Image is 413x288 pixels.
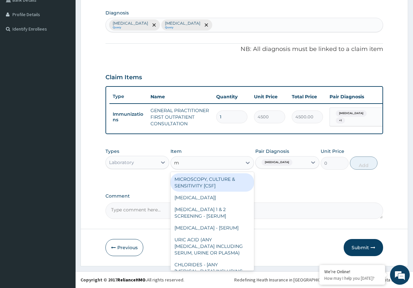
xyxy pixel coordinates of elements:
span: remove selection option [203,22,209,28]
label: Item [171,148,182,155]
button: Previous [105,239,143,256]
p: How may I help you today? [324,276,380,281]
label: Comment [105,193,383,199]
p: NB: All diagnosis must be linked to a claim item [105,45,383,54]
div: CHLORIDES - [ANY [MEDICAL_DATA] INCLUDING SERUM, URINE OR PLASMA] [171,259,254,284]
a: RelianceHMO [117,277,146,283]
button: Submit [344,239,383,256]
div: Laboratory [109,159,134,166]
div: [MEDICAL_DATA] 1 & 2 SCREENING - [SERUM] [171,204,254,222]
th: Name [147,90,213,103]
td: GENERAL PRACTITIONER FIRST OUTPATIENT CONSULTATION [147,104,213,130]
span: remove selection option [151,22,157,28]
label: Unit Price [321,148,344,155]
div: Chat with us now [34,37,110,45]
p: [MEDICAL_DATA] [165,21,200,26]
div: Minimize live chat window [108,3,124,19]
button: Add [350,156,378,170]
strong: Copyright © 2017 . [80,277,147,283]
textarea: Type your message and hit 'Enter' [3,180,125,203]
th: Type [109,90,147,103]
div: We're Online! [324,269,380,275]
img: d_794563401_company_1708531726252_794563401 [12,33,27,49]
div: Redefining Heath Insurance in [GEOGRAPHIC_DATA] using Telemedicine and Data Science! [234,276,408,283]
div: URIC ACID (ANY [MEDICAL_DATA] INCLUDING SERUM, URINE OR PLASMA) [171,234,254,259]
div: [MEDICAL_DATA] - [SERUM] [171,222,254,234]
span: [MEDICAL_DATA] [262,159,292,166]
span: We're online! [38,83,91,149]
span: + 1 [336,117,345,124]
th: Unit Price [251,90,288,103]
footer: All rights reserved. [76,271,413,288]
label: Pair Diagnosis [255,148,289,155]
small: Query [165,26,200,29]
th: Total Price [288,90,326,103]
th: Quantity [213,90,251,103]
label: Types [105,149,119,154]
label: Diagnosis [105,10,129,16]
small: Query [113,26,148,29]
div: MICROSCOPY, CULTURE & SENSITIVITY [CSF] [171,173,254,192]
div: [MEDICAL_DATA]] [171,192,254,204]
h3: Claim Items [105,74,142,81]
p: [MEDICAL_DATA] [113,21,148,26]
th: Pair Diagnosis [326,90,399,103]
td: Immunizations [109,108,147,126]
span: [MEDICAL_DATA] [336,110,367,117]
